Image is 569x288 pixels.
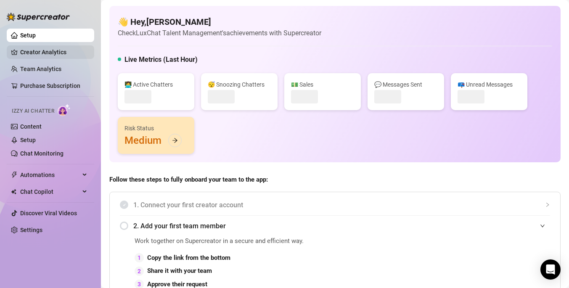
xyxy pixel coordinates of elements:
strong: Follow these steps to fully onboard your team to the app: [109,176,268,183]
span: Izzy AI Chatter [12,107,54,115]
span: collapsed [545,202,550,207]
a: Settings [20,227,42,233]
a: Setup [20,137,36,143]
div: 2. Add your first team member [120,216,550,236]
strong: Copy the link from the bottom [147,254,230,262]
strong: Share it with your team [147,267,212,275]
div: Risk Status [124,124,188,133]
h4: 👋 Hey, [PERSON_NAME] [118,16,321,28]
a: Chat Monitoring [20,150,64,157]
article: Check LuxChat Talent Management's achievements with Supercreator [118,28,321,38]
span: thunderbolt [11,172,18,178]
div: 😴 Snoozing Chatters [208,80,271,89]
img: logo-BBDzfeDw.svg [7,13,70,21]
h5: Live Metrics (Last Hour) [124,55,198,65]
a: Purchase Subscription [20,82,80,89]
div: 💬 Messages Sent [374,80,437,89]
div: 📪 Unread Messages [458,80,521,89]
span: Work together on Supercreator in a secure and efficient way. [135,236,361,246]
img: AI Chatter [58,104,71,116]
img: Chat Copilot [11,189,16,195]
span: arrow-right [172,137,178,143]
strong: Approve their request [147,280,207,288]
div: 👩‍💻 Active Chatters [124,80,188,89]
div: 1. Connect your first creator account [120,195,550,215]
div: Open Intercom Messenger [540,259,561,280]
div: 2 [135,267,144,276]
a: Content [20,123,42,130]
div: 💵 Sales [291,80,354,89]
a: Team Analytics [20,66,61,72]
div: 1 [135,253,144,262]
span: expanded [540,223,545,228]
a: Discover Viral Videos [20,210,77,217]
span: 1. Connect your first creator account [133,200,550,210]
span: 2. Add your first team member [133,221,550,231]
span: Chat Copilot [20,185,80,198]
a: Setup [20,32,36,39]
span: Automations [20,168,80,182]
a: Creator Analytics [20,45,87,59]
